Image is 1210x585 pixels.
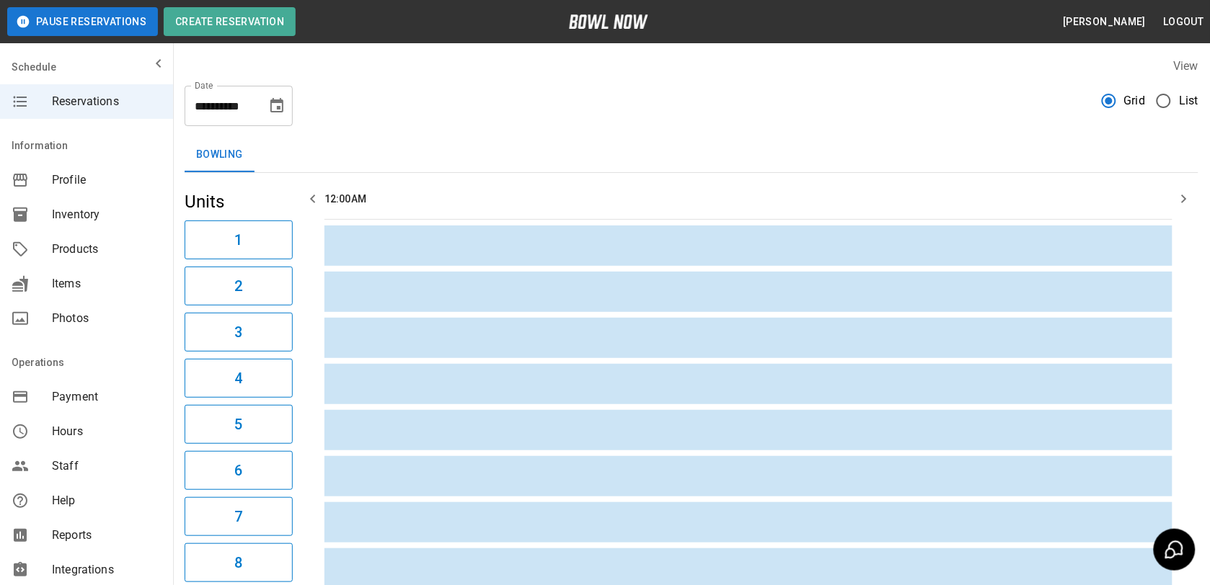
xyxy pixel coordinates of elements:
button: Create Reservation [164,7,296,36]
span: Hours [52,423,162,440]
h6: 3 [234,321,242,344]
button: 6 [185,451,293,490]
button: Pause Reservations [7,7,158,36]
h6: 2 [234,274,242,298]
button: 4 [185,359,293,398]
span: Inventory [52,206,162,223]
button: 7 [185,497,293,536]
span: Help [52,492,162,509]
div: inventory tabs [185,138,1198,172]
button: Logout [1158,9,1210,35]
span: Products [52,241,162,258]
h6: 7 [234,505,242,528]
span: Photos [52,310,162,327]
span: Integrations [52,561,162,579]
h6: 8 [234,551,242,574]
button: 5 [185,405,293,444]
span: List [1179,92,1198,110]
span: Reports [52,527,162,544]
span: Grid [1124,92,1146,110]
span: Profile [52,171,162,189]
span: Items [52,275,162,292]
h5: Units [185,190,293,213]
button: Choose date, selected date is Sep 29, 2025 [262,91,291,120]
th: 12:00AM [324,179,1173,220]
button: 8 [185,543,293,582]
button: 1 [185,220,293,259]
button: [PERSON_NAME] [1057,9,1152,35]
button: 2 [185,267,293,305]
span: Payment [52,388,162,406]
span: Staff [52,457,162,475]
h6: 4 [234,367,242,390]
h6: 5 [234,413,242,436]
button: Bowling [185,138,255,172]
span: Reservations [52,93,162,110]
button: 3 [185,313,293,352]
h6: 1 [234,228,242,251]
label: View [1173,59,1198,73]
h6: 6 [234,459,242,482]
img: logo [569,14,648,29]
